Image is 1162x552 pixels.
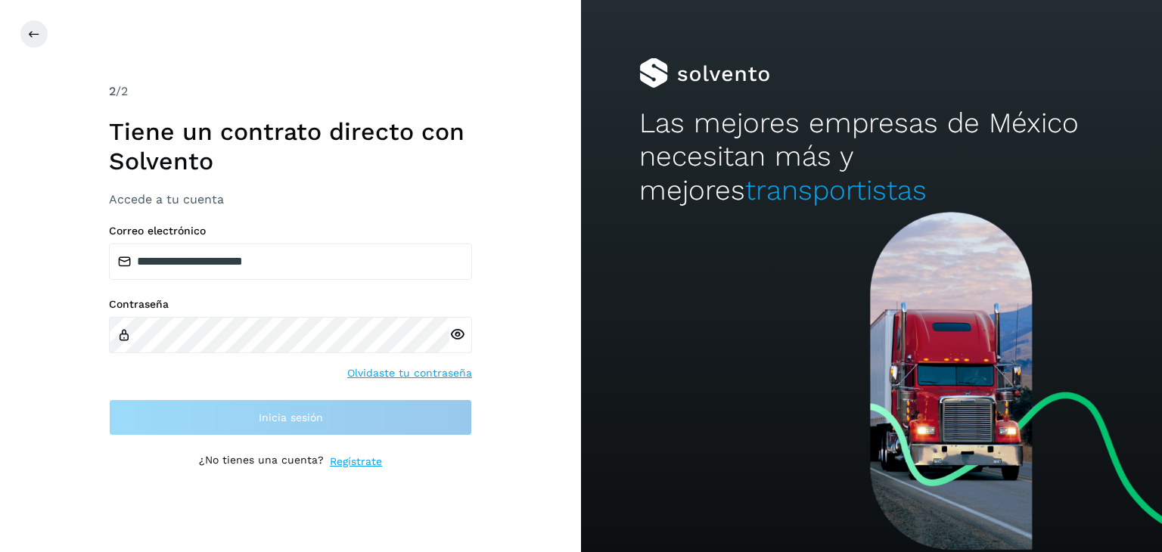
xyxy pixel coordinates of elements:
[330,454,382,470] a: Regístrate
[109,298,472,311] label: Contraseña
[639,107,1104,207] h2: Las mejores empresas de México necesitan más y mejores
[109,82,472,101] div: /2
[109,84,116,98] span: 2
[745,174,927,206] span: transportistas
[109,225,472,237] label: Correo electrónico
[109,192,472,206] h3: Accede a tu cuenta
[109,399,472,436] button: Inicia sesión
[199,454,324,470] p: ¿No tienes una cuenta?
[259,412,323,423] span: Inicia sesión
[347,365,472,381] a: Olvidaste tu contraseña
[109,117,472,175] h1: Tiene un contrato directo con Solvento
